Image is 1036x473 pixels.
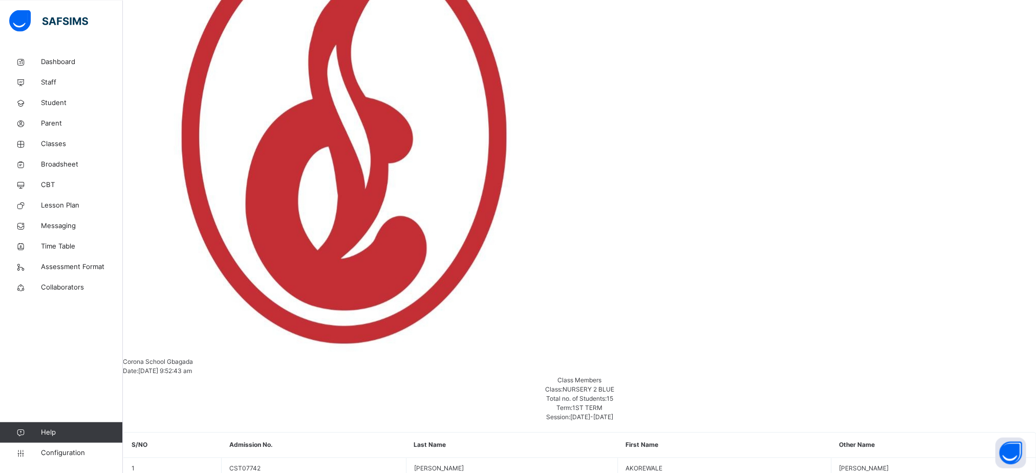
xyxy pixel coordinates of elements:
[406,433,618,458] th: Last Name
[572,404,602,412] span: 1ST TERM
[41,220,123,231] span: Messaging
[831,433,1035,458] th: Other Name
[41,138,123,149] span: Classes
[570,413,613,421] span: [DATE]-[DATE]
[41,179,123,190] span: CBT
[41,241,123,251] span: Time Table
[222,433,406,458] th: Admission No.
[138,367,192,375] span: [DATE] 9:52:43 am
[41,261,123,272] span: Assessment Format
[618,433,831,458] th: First Name
[41,56,123,67] span: Dashboard
[41,282,123,292] span: Collaborators
[995,437,1026,468] button: Open asap
[546,413,570,421] span: Session:
[41,118,123,128] span: Parent
[41,97,123,108] span: Student
[545,385,563,393] span: Class:
[124,433,222,458] th: S/NO
[563,385,614,393] span: NURSERY 2 BLUE
[123,367,138,375] span: Date:
[556,404,572,412] span: Term:
[41,159,123,169] span: Broadsheet
[9,10,88,31] img: safsims
[41,200,123,210] span: Lesson Plan
[123,358,193,365] span: Corona School Gbagada
[41,77,123,87] span: Staff
[41,447,122,458] span: Configuration
[41,427,122,437] span: Help
[557,376,601,384] span: Class Members
[607,395,613,402] span: 15
[546,395,607,402] span: Total no. of Students:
